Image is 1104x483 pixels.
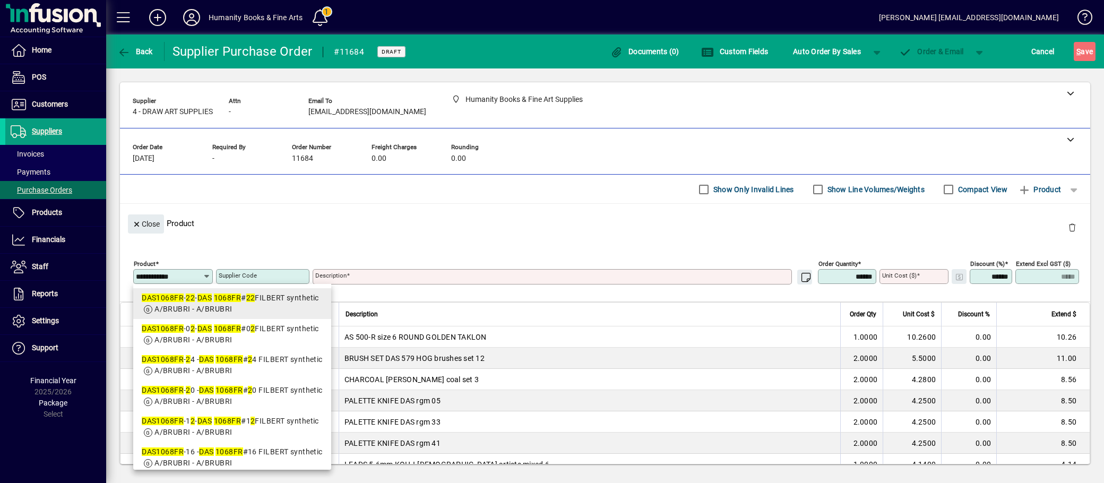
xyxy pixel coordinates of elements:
span: Suppliers [32,127,62,135]
td: 0.00 [941,433,996,454]
td: 8.50 [996,411,1090,433]
em: DAS [142,294,156,302]
span: Draft [382,48,401,55]
td: 4.2500 [883,433,941,454]
td: 4.1400 [883,454,941,475]
em: 2 [248,386,252,394]
span: LEADS 5.6mm KOH-I-[DEMOGRAPHIC_DATA] artists mixed 6 [344,459,549,470]
div: Supplier Purchase Order [172,43,313,60]
mat-label: Supplier Code [219,272,257,279]
span: Products [32,208,62,217]
span: Reports [32,289,58,298]
span: Customers [32,100,68,108]
button: Order & Email [894,42,969,61]
mat-option: DAS1068FR-20 - DAS 1068FR#20 FILBERT synthetic [133,381,331,411]
span: A/BRUBRI - A/BRUBRI [154,459,232,467]
button: Delete [1059,214,1085,240]
td: 0.00 [941,390,996,411]
a: Knowledge Base [1069,2,1091,37]
button: Profile [175,8,209,27]
div: - 4 - # 4 FILBERT synthetic [142,354,323,365]
td: 4.2800 [883,369,941,390]
span: - [229,108,231,116]
em: DAS [199,447,213,456]
div: Humanity Books & Fine Arts [209,9,303,26]
button: Close [128,214,164,234]
mat-option: DAS1068FR-16 - DAS 1068FR#16 FILBERT synthetic [133,442,331,473]
td: 10.2600 [883,326,941,348]
a: Payments [5,163,106,181]
span: Unit Cost $ [903,308,935,320]
em: 1068FR [214,294,241,302]
mat-option: DAS1068FR-24 - DAS 1068FR#24 FILBERT synthetic [133,350,331,381]
em: DAS [142,355,156,364]
button: Documents (0) [608,42,682,61]
span: [DATE] [133,154,154,163]
span: 4 - DRAW ART SUPPLIES [133,108,213,116]
a: Invoices [5,145,106,163]
td: 5.5000 [883,348,941,369]
em: 2 [191,324,195,333]
td: 8.50 [996,433,1090,454]
span: Staff [32,262,48,271]
span: S [1076,47,1081,56]
span: PALETTE KNIFE DAS rgm 05 [344,395,441,406]
td: 2.0000 [840,411,883,433]
em: 2 [248,355,252,364]
em: 1068FR [156,294,184,302]
em: DAS [197,294,212,302]
span: - [212,154,214,163]
mat-label: Product [134,260,156,268]
span: Payments [11,168,50,176]
label: Show Only Invalid Lines [711,184,794,195]
div: -0 - #0 FILBERT synthetic [142,323,323,334]
mat-label: Extend excl GST ($) [1016,260,1071,268]
td: 2.0000 [840,369,883,390]
em: 1068FR [156,324,184,333]
span: PALETTE KNIFE DAS rgm 33 [344,417,441,427]
span: AS 500-R size 6 ROUND GOLDEN TAKLON [344,332,487,342]
span: [EMAIL_ADDRESS][DOMAIN_NAME] [308,108,426,116]
td: 4.14 [996,454,1090,475]
button: Back [115,42,156,61]
span: A/BRUBRI - A/BRUBRI [154,335,232,344]
em: 1068FR [214,417,241,425]
span: A/BRUBRI - A/BRUBRI [154,397,232,406]
mat-option: DAS1068FR-22 - DAS 1068FR#22 FILBERT synthetic [133,288,331,319]
em: 2 [191,417,195,425]
em: 1068FR [156,447,184,456]
em: 1068FR [215,355,243,364]
app-page-header-button: Close [125,219,167,228]
div: - - # FILBERT synthetic [142,292,323,304]
em: 2 [191,294,195,302]
span: A/BRUBRI - A/BRUBRI [154,428,232,436]
span: Extend $ [1051,308,1076,320]
a: Staff [5,254,106,280]
button: Custom Fields [698,42,771,61]
em: DAS [142,417,156,425]
span: Purchase Orders [11,186,72,194]
span: BRUSH SET DAS 579 HOG brushes set 12 [344,353,485,364]
span: Package [39,399,67,407]
div: Product [120,204,1090,243]
span: Description [346,308,378,320]
td: 0.00 [941,411,996,433]
a: Financials [5,227,106,253]
label: Compact View [956,184,1007,195]
mat-label: Unit Cost ($) [882,272,917,279]
em: 1068FR [215,447,243,456]
em: 2 [186,294,190,302]
em: 1068FR [215,386,243,394]
button: Save [1074,42,1096,61]
div: -16 - #16 FILBERT synthetic [142,446,323,458]
td: 4.2500 [883,390,941,411]
em: 2 [251,324,255,333]
em: 2 [186,355,190,364]
span: Custom Fields [701,47,768,56]
em: 1068FR [156,417,184,425]
td: 1.0000 [840,454,883,475]
div: -1 - #1 FILBERT synthetic [142,416,323,427]
span: ave [1076,43,1093,60]
span: PALETTE KNIFE DAS rgm 41 [344,438,441,448]
span: Settings [32,316,59,325]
